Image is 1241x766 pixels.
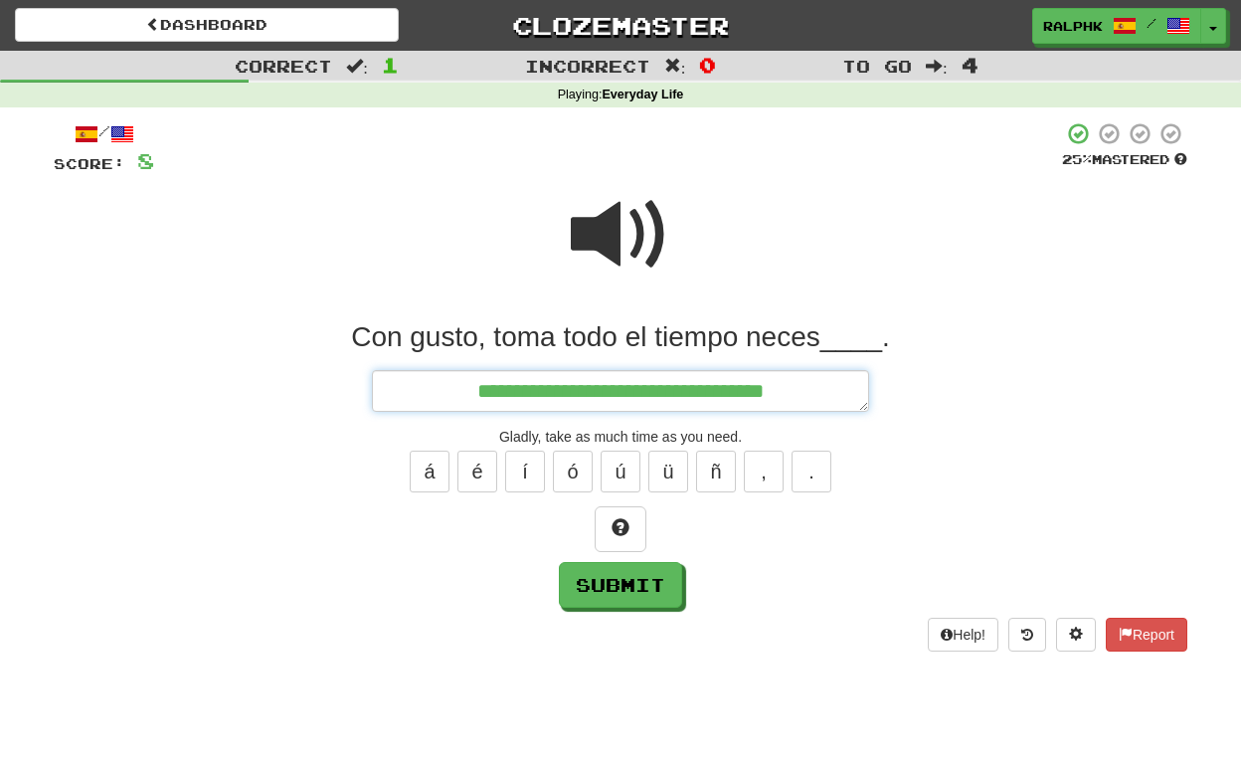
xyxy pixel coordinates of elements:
[346,58,368,75] span: :
[1106,618,1187,652] button: Report
[602,88,683,101] strong: Everyday Life
[699,53,716,77] span: 0
[410,451,449,492] button: á
[648,451,688,492] button: ü
[601,451,640,492] button: ú
[962,53,978,77] span: 4
[1147,16,1156,30] span: /
[1043,17,1103,35] span: RalphK
[429,8,812,43] a: Clozemaster
[1062,151,1092,167] span: 25 %
[54,427,1187,447] div: Gladly, take as much time as you need.
[744,451,784,492] button: ,
[54,121,154,146] div: /
[559,562,682,608] button: Submit
[54,319,1187,355] div: Con gusto, toma todo el tiempo neces____.
[928,618,998,652] button: Help!
[926,58,948,75] span: :
[553,451,593,492] button: ó
[15,8,399,42] a: Dashboard
[1032,8,1201,44] a: RalphK /
[595,506,646,552] button: Hint!
[382,53,399,77] span: 1
[457,451,497,492] button: é
[525,56,650,76] span: Incorrect
[842,56,912,76] span: To go
[137,148,154,173] span: 8
[505,451,545,492] button: í
[696,451,736,492] button: ñ
[54,155,125,172] span: Score:
[1008,618,1046,652] button: Round history (alt+y)
[235,56,332,76] span: Correct
[792,451,831,492] button: .
[1062,151,1187,169] div: Mastered
[664,58,686,75] span: :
